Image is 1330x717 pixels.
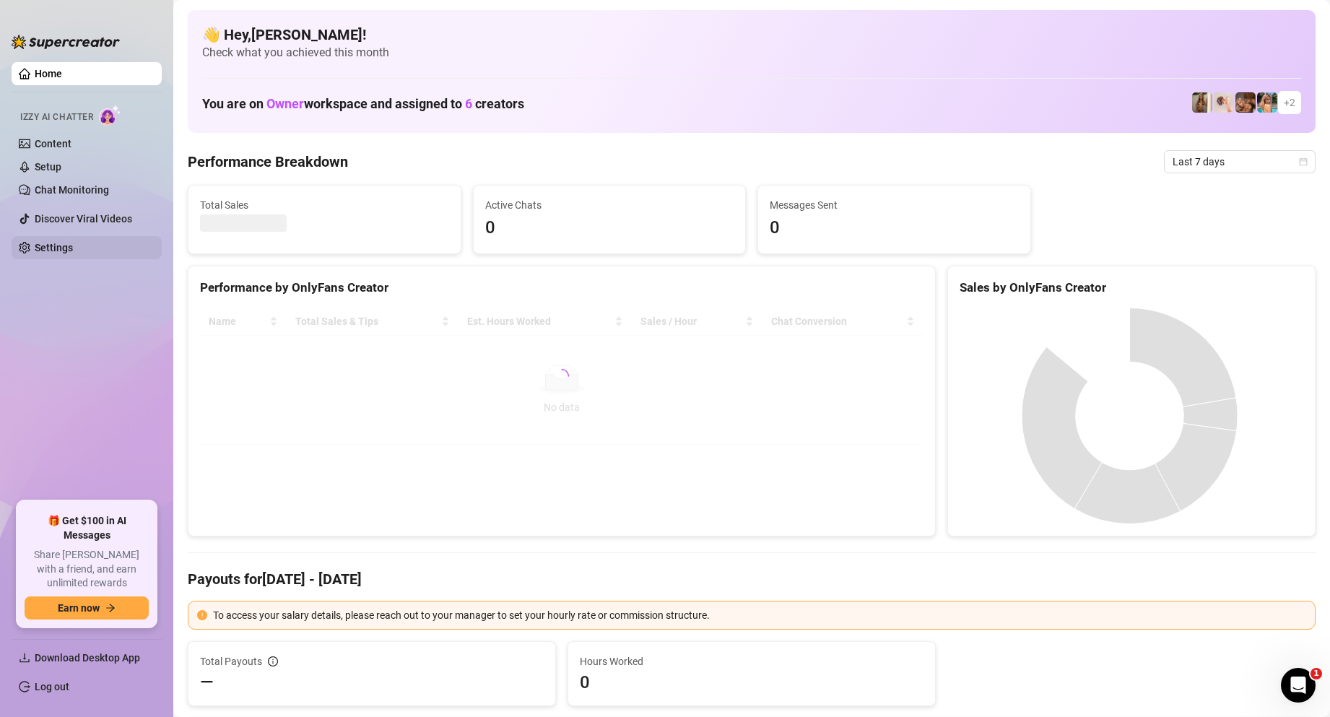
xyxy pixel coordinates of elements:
span: download [19,652,30,664]
span: Hours Worked [580,653,923,669]
img: logo-BBDzfeDw.svg [12,35,120,49]
div: To access your salary details, please reach out to your manager to set your hourly rate or commis... [213,607,1306,623]
span: Last 7 days [1173,151,1307,173]
a: Discover Viral Videos [35,213,132,225]
span: 0 [770,214,1019,242]
a: Settings [35,242,73,253]
span: Owner [266,96,304,111]
span: 🎁 Get $100 in AI Messages [25,514,149,542]
img: Harley (@harley_fayefree) [1257,92,1277,113]
span: arrow-right [105,603,116,613]
span: Total Payouts [200,653,262,669]
span: exclamation-circle [197,610,207,620]
iframe: Intercom live chat [1281,668,1316,703]
span: Download Desktop App [35,652,140,664]
img: Anya (@mariuania) [1235,92,1256,113]
img: FlowWithSky (@flowwithsky) [1192,92,1212,113]
span: Share [PERSON_NAME] with a friend, and earn unlimited rewards [25,548,149,591]
span: Izzy AI Chatter [20,110,93,124]
a: Home [35,68,62,79]
a: Setup [35,161,61,173]
img: Club (@clubanya) [1214,92,1234,113]
button: Earn nowarrow-right [25,596,149,620]
span: Check what you achieved this month [202,45,1301,61]
a: Content [35,138,71,149]
span: 0 [580,671,923,694]
div: Sales by OnlyFans Creator [960,278,1303,297]
span: info-circle [268,656,278,666]
span: Total Sales [200,197,449,213]
span: Active Chats [485,197,734,213]
a: Log out [35,681,69,692]
span: 1 [1311,668,1322,679]
h4: 👋 Hey, [PERSON_NAME] ! [202,25,1301,45]
span: calendar [1299,157,1308,166]
span: 0 [485,214,734,242]
h1: You are on workspace and assigned to creators [202,96,524,112]
span: 6 [465,96,472,111]
a: Chat Monitoring [35,184,109,196]
span: Messages Sent [770,197,1019,213]
img: AI Chatter [99,105,121,126]
span: + 2 [1284,95,1295,110]
span: Earn now [58,602,100,614]
span: loading [552,366,572,386]
span: — [200,671,214,694]
h4: Performance Breakdown [188,152,348,172]
h4: Payouts for [DATE] - [DATE] [188,569,1316,589]
div: Performance by OnlyFans Creator [200,278,923,297]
